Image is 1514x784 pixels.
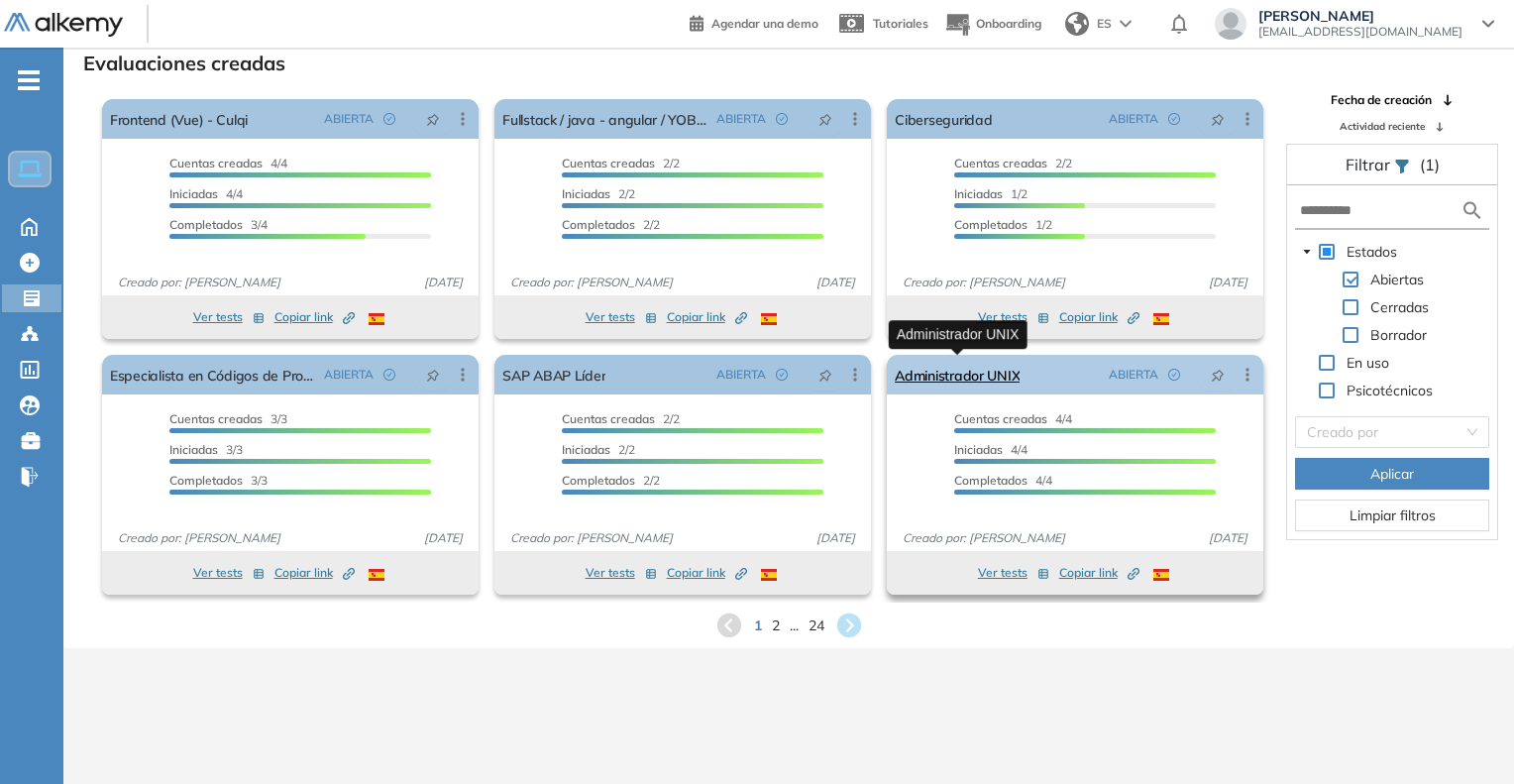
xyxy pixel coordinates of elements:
[1211,111,1225,127] span: pushpin
[586,305,657,329] button: Ver tests
[978,561,1049,585] button: Ver tests
[873,16,928,31] span: Tutoriales
[416,274,471,291] span: [DATE]
[274,305,355,329] button: Copiar link
[716,366,766,384] span: ABIERTA
[416,529,471,547] span: [DATE]
[1258,8,1462,24] span: [PERSON_NAME]
[1331,91,1432,109] span: Fecha de creación
[426,367,440,383] span: pushpin
[804,103,847,135] button: pushpin
[954,411,1072,426] span: 4/4
[954,473,1027,488] span: Completados
[954,442,1003,457] span: Iniciadas
[667,305,747,329] button: Copiar link
[1059,564,1139,582] span: Copiar link
[110,99,248,139] a: Frontend (Vue) - Culqi
[169,442,218,457] span: Iniciadas
[1346,155,1394,174] span: Filtrar
[562,473,635,488] span: Completados
[976,16,1041,31] span: Onboarding
[1343,240,1401,264] span: Estados
[1366,295,1433,319] span: Cerradas
[1370,271,1424,288] span: Abiertas
[790,616,799,636] span: ...
[193,561,265,585] button: Ver tests
[1370,463,1414,485] span: Aplicar
[169,411,287,426] span: 3/3
[895,529,1073,547] span: Creado por: [PERSON_NAME]
[169,156,263,170] span: Cuentas creadas
[1420,153,1440,176] span: (1)
[818,367,832,383] span: pushpin
[18,78,40,82] i: -
[776,113,788,125] span: check-circle
[716,110,766,128] span: ABIERTA
[1196,359,1240,391] button: pushpin
[761,569,777,581] img: ESP
[711,16,818,31] span: Agendar una demo
[1109,110,1158,128] span: ABIERTA
[324,366,374,384] span: ABIERTA
[1340,119,1425,134] span: Actividad reciente
[690,10,818,34] a: Agendar una demo
[895,355,1020,394] a: Administrador UNIX
[818,111,832,127] span: pushpin
[954,156,1072,170] span: 2/2
[761,313,777,325] img: ESP
[4,13,123,38] img: Logo
[1258,24,1462,40] span: [EMAIL_ADDRESS][DOMAIN_NAME]
[562,473,660,488] span: 2/2
[1059,561,1139,585] button: Copiar link
[1370,298,1429,316] span: Cerradas
[1196,103,1240,135] button: pushpin
[1153,569,1169,581] img: ESP
[954,411,1047,426] span: Cuentas creadas
[274,564,355,582] span: Copiar link
[110,529,288,547] span: Creado por: [PERSON_NAME]
[562,411,655,426] span: Cuentas creadas
[667,564,747,582] span: Copiar link
[1059,308,1139,326] span: Copiar link
[978,305,1049,329] button: Ver tests
[1366,268,1428,291] span: Abiertas
[562,217,660,232] span: 2/2
[954,442,1027,457] span: 4/4
[324,110,374,128] span: ABIERTA
[426,111,440,127] span: pushpin
[809,529,863,547] span: [DATE]
[1347,243,1397,261] span: Estados
[562,156,655,170] span: Cuentas creadas
[562,442,635,457] span: 2/2
[1109,366,1158,384] span: ABIERTA
[562,411,680,426] span: 2/2
[809,616,824,636] span: 24
[954,156,1047,170] span: Cuentas creadas
[1120,20,1132,28] img: arrow
[1097,15,1112,33] span: ES
[1065,12,1089,36] img: world
[169,411,263,426] span: Cuentas creadas
[1347,382,1433,399] span: Psicotécnicos
[1460,198,1484,223] img: search icon
[954,186,1027,201] span: 1/2
[502,274,681,291] span: Creado por: [PERSON_NAME]
[1168,369,1180,381] span: check-circle
[383,113,395,125] span: check-circle
[169,473,268,488] span: 3/3
[809,274,863,291] span: [DATE]
[1343,351,1393,375] span: En uso
[1168,113,1180,125] span: check-circle
[169,186,218,201] span: Iniciadas
[1201,274,1255,291] span: [DATE]
[1211,367,1225,383] span: pushpin
[274,308,355,326] span: Copiar link
[169,156,287,170] span: 4/4
[586,561,657,585] button: Ver tests
[1302,247,1312,257] span: caret-down
[169,442,243,457] span: 3/3
[562,217,635,232] span: Completados
[83,52,285,75] h3: Evaluaciones creadas
[369,569,384,581] img: ESP
[562,186,610,201] span: Iniciadas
